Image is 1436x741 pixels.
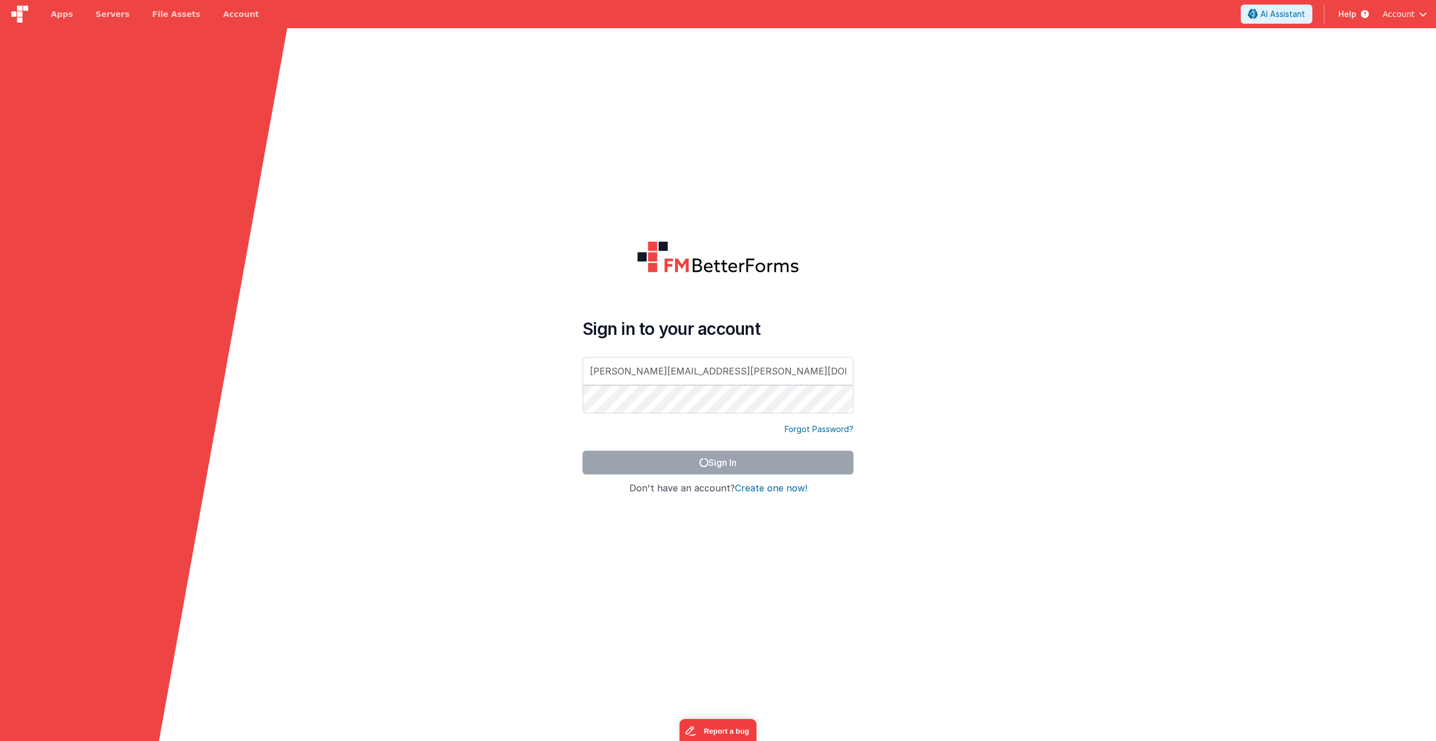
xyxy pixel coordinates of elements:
[1241,5,1312,24] button: AI Assistant
[95,8,129,20] span: Servers
[51,8,73,20] span: Apps
[583,357,853,385] input: Email Address
[1260,8,1305,20] span: AI Assistant
[152,8,201,20] span: File Assets
[583,319,853,339] h4: Sign in to your account
[735,483,807,494] button: Create one now!
[583,483,853,494] h4: Don't have an account?
[1382,8,1427,20] button: Account
[1382,8,1415,20] span: Account
[785,424,853,435] a: Forgot Password?
[1338,8,1356,20] span: Help
[583,451,853,474] button: Sign In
